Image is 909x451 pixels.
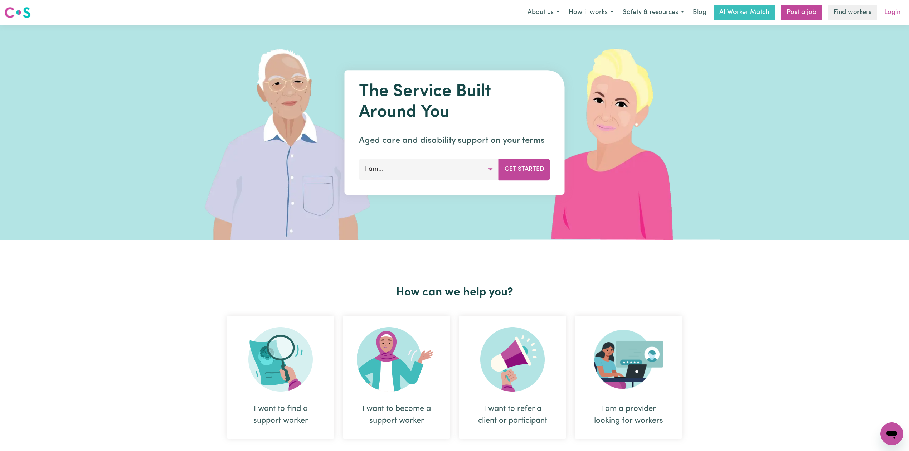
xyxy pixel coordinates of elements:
div: I am a provider looking for workers [592,403,665,427]
a: Careseekers logo [4,4,31,21]
button: I am... [359,159,499,180]
h2: How can we help you? [223,286,686,299]
img: Careseekers logo [4,6,31,19]
div: I want to become a support worker [343,316,450,439]
div: I want to become a support worker [360,403,433,427]
button: How it works [564,5,618,20]
h1: The Service Built Around You [359,82,550,123]
a: Find workers [828,5,877,20]
a: Login [880,5,905,20]
img: Refer [480,327,545,392]
button: Safety & resources [618,5,689,20]
a: AI Worker Match [714,5,775,20]
div: I want to find a support worker [244,403,317,427]
iframe: Button to launch messaging window [880,422,903,445]
button: Get Started [499,159,550,180]
a: Blog [689,5,711,20]
div: I want to refer a client or participant [476,403,549,427]
div: I want to find a support worker [227,316,334,439]
button: About us [523,5,564,20]
p: Aged care and disability support on your terms [359,134,550,147]
a: Post a job [781,5,822,20]
img: Search [248,327,313,392]
img: Become Worker [357,327,436,392]
img: Provider [594,327,663,392]
div: I want to refer a client or participant [459,316,566,439]
div: I am a provider looking for workers [575,316,682,439]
